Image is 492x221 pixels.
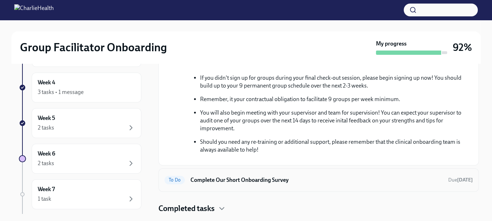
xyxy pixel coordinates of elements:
h6: Week 6 [38,150,55,158]
div: 2 tasks [38,124,54,132]
a: Week 43 tasks • 1 message [19,73,141,102]
h6: Week 4 [38,79,55,86]
span: Due [448,177,473,183]
a: To DoComplete Our Short Onboarding SurveyDue[DATE] [164,174,473,186]
p: You will also begin meeting with your supervisor and team for supervision! You can expect your su... [200,109,461,132]
h6: Week 7 [38,185,55,193]
h3: 92% [453,41,472,54]
a: Week 71 task [19,179,141,209]
span: To Do [164,177,185,183]
p: Remember, it your contractual obligation to facilitate 9 groups per week minimum. [200,95,461,103]
p: Should you need any re-training or additional support, please remember that the clinical onboardi... [200,138,461,154]
h6: Complete Our Short Onboarding Survey [190,176,443,184]
strong: My progress [376,40,407,48]
img: CharlieHealth [14,4,54,16]
p: If you didn't sign up for groups during your final check-out session, please begin signing up now... [200,74,461,90]
div: Completed tasks [158,203,479,214]
strong: [DATE] [457,177,473,183]
a: Week 52 tasks [19,108,141,138]
h2: Group Facilitator Onboarding [20,40,167,54]
div: 1 task [38,195,51,203]
div: 3 tasks • 1 message [38,88,84,96]
a: Week 62 tasks [19,144,141,174]
h6: Week 5 [38,114,55,122]
span: September 23rd, 2025 10:00 [448,177,473,183]
div: 2 tasks [38,159,54,167]
h4: Completed tasks [158,203,215,214]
